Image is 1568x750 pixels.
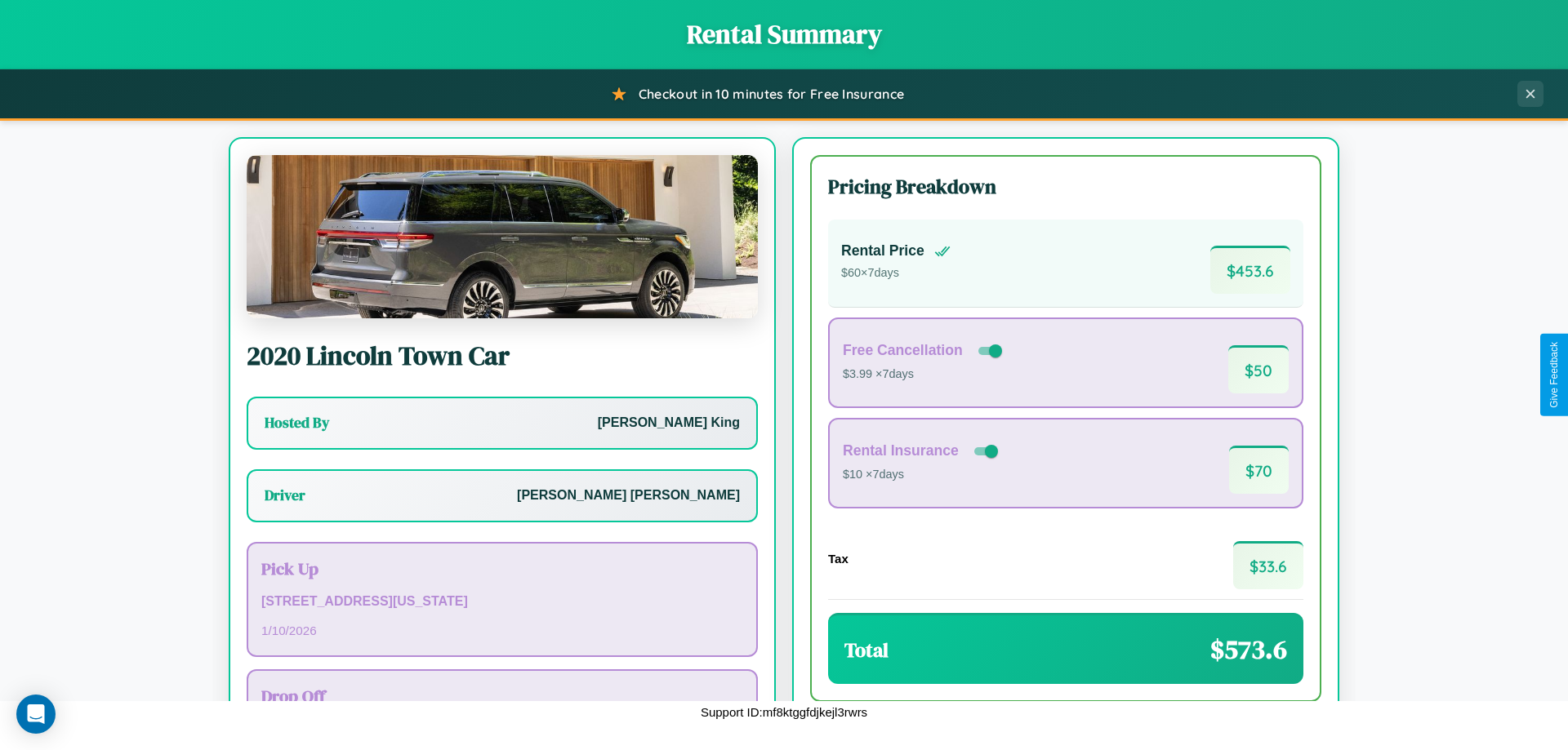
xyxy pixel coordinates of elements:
[843,342,963,359] h4: Free Cancellation
[261,557,743,580] h3: Pick Up
[639,86,904,102] span: Checkout in 10 minutes for Free Insurance
[16,695,56,734] div: Open Intercom Messenger
[841,242,924,260] h4: Rental Price
[1228,345,1289,393] span: $ 50
[261,590,743,614] p: [STREET_ADDRESS][US_STATE]
[843,442,959,459] h4: Rental Insurance
[841,263,951,284] p: $ 60 × 7 days
[1210,632,1287,668] span: $ 573.6
[261,684,743,708] h3: Drop Off
[1229,446,1289,494] span: $ 70
[1210,246,1290,294] span: $ 453.6
[16,16,1552,52] h1: Rental Summary
[247,338,758,374] h2: 2020 Lincoln Town Car
[828,552,849,566] h4: Tax
[1233,541,1303,589] span: $ 33.6
[1548,342,1560,408] div: Give Feedback
[247,155,758,318] img: Lincoln Town Car
[701,701,867,723] p: Support ID: mf8ktggfdjkejl3rwrs
[598,411,740,435] p: [PERSON_NAME] King
[517,484,740,508] p: [PERSON_NAME] [PERSON_NAME]
[261,619,743,641] p: 1 / 10 / 2026
[828,173,1303,200] h3: Pricing Breakdown
[265,413,329,433] h3: Hosted By
[844,637,889,663] h3: Total
[843,464,1001,486] p: $10 × 7 days
[843,364,1005,385] p: $3.99 × 7 days
[265,486,305,505] h3: Driver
